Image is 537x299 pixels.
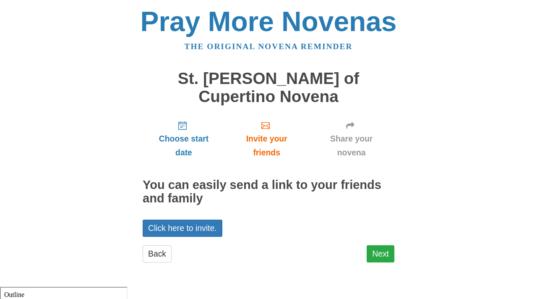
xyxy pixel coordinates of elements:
h2: You can easily send a link to your friends and family [143,178,394,205]
a: Back [143,245,172,262]
a: The original novena reminder [185,42,353,51]
a: Pray More Novenas [141,6,397,37]
a: Click here to invite. [143,220,222,237]
a: Next [367,245,394,262]
a: Back to Top [13,11,45,18]
span: Invite your friends [233,132,300,160]
a: You can easily send a link to your friends and family [3,18,104,33]
span: Share your novena [317,132,386,160]
a: Share your novena [308,114,394,164]
a: Invite your friends [225,114,308,164]
a: Choose start date [143,114,225,164]
div: Outline [3,3,123,11]
h3: Style [3,42,123,51]
h1: St. [PERSON_NAME] of Cupertino Novena [143,70,394,105]
span: Choose start date [151,132,216,160]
